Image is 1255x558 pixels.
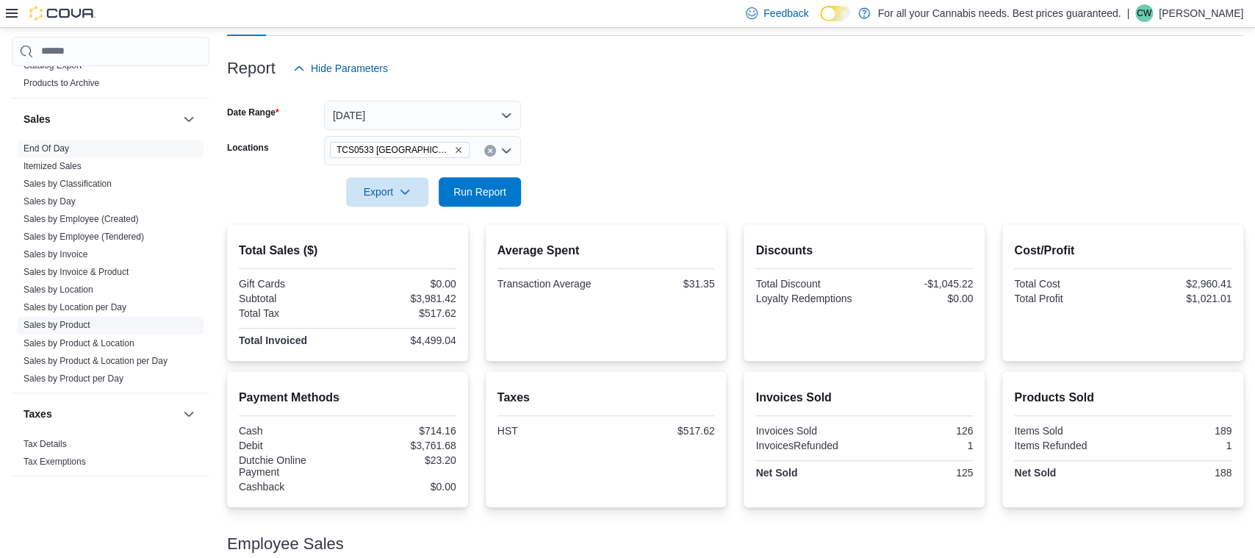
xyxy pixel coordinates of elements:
h2: Products Sold [1014,389,1231,407]
span: Tax Details [24,437,67,449]
label: Locations [227,142,269,154]
span: Export [355,177,420,207]
div: $4,499.04 [350,335,456,346]
span: Dark Mode [820,21,821,22]
span: Tax Exemptions [24,455,86,467]
div: Total Tax [239,307,345,319]
span: Sales by Employee (Tendered) [24,231,144,243]
span: TCS0533 Richmond [330,142,470,158]
div: $1,021.01 [1126,293,1231,304]
div: 125 [867,467,973,479]
input: Dark Mode [820,6,851,21]
button: Sales [24,112,177,126]
div: -$1,045.22 [867,278,973,290]
h2: Total Sales ($) [239,242,456,260]
div: Cash [239,425,345,437]
h3: Taxes [24,407,52,421]
span: Sales by Invoice & Product [24,266,129,278]
h3: Sales [24,112,51,126]
a: Tax Exemptions [24,456,86,466]
a: Itemized Sales [24,161,82,171]
div: Transaction Average [497,278,603,290]
span: TCS0533 [GEOGRAPHIC_DATA] [337,143,451,157]
span: CW [1137,4,1151,22]
div: $3,981.42 [350,293,456,304]
h2: Cost/Profit [1014,242,1231,260]
a: Sales by Location per Day [24,302,126,312]
span: Sales by Product & Location per Day [24,354,168,366]
span: Sales by Invoice [24,248,87,260]
h3: Employee Sales [227,535,344,553]
a: Sales by Employee (Tendered) [24,232,144,242]
div: 126 [867,425,973,437]
span: Sales by Product per Day [24,372,123,384]
div: $517.62 [609,425,715,437]
div: 1 [867,440,973,451]
div: $0.00 [350,481,456,493]
a: Tax Details [24,438,67,448]
h2: Invoices Sold [755,389,973,407]
div: $0.00 [867,293,973,304]
a: Sales by Product & Location [24,337,134,348]
h2: Payment Methods [239,389,456,407]
div: $31.35 [609,278,715,290]
div: Products [12,57,209,98]
div: Items Refunded [1014,440,1120,451]
span: Sales by Location per Day [24,301,126,313]
a: Sales by Employee (Created) [24,214,139,224]
span: Itemized Sales [24,160,82,172]
div: InvoicesRefunded [755,440,861,451]
a: Sales by Product per Day [24,373,123,383]
div: Gift Cards [239,278,345,290]
div: $517.62 [350,307,456,319]
button: Export [346,177,428,207]
span: Sales by Product [24,319,90,331]
span: Products to Archive [24,77,99,89]
h3: Report [227,60,276,77]
div: Total Profit [1014,293,1120,304]
div: HST [497,425,603,437]
div: Dutchie Online Payment [239,454,345,478]
div: $2,960.41 [1126,278,1231,290]
button: Clear input [484,145,496,157]
div: Subtotal [239,293,345,304]
div: 188 [1126,467,1231,479]
p: [PERSON_NAME] [1159,4,1243,22]
a: Sales by Product & Location per Day [24,355,168,365]
div: 1 [1126,440,1231,451]
a: Sales by Location [24,285,93,295]
span: Hide Parameters [311,61,388,76]
span: Sales by Day [24,196,76,207]
div: Cashback [239,481,345,493]
strong: Total Invoiced [239,335,307,346]
img: Cova [29,6,96,21]
div: $3,761.68 [350,440,456,451]
div: 189 [1126,425,1231,437]
h2: Average Spent [497,242,715,260]
button: Taxes [24,407,177,421]
button: Open list of options [500,145,512,157]
button: [DATE] [324,101,521,130]
label: Date Range [227,107,279,118]
span: Sales by Classification [24,178,112,190]
a: Sales by Classification [24,179,112,189]
div: Items Sold [1014,425,1120,437]
div: Sales [12,140,209,393]
span: Feedback [763,6,808,21]
button: Remove TCS0533 Richmond from selection in this group [454,146,463,154]
strong: Net Sold [755,467,797,479]
button: Hide Parameters [287,54,394,83]
p: | [1126,4,1129,22]
div: Debit [239,440,345,451]
div: $23.20 [350,454,456,466]
div: Total Cost [1014,278,1120,290]
span: Run Report [453,185,506,199]
div: Taxes [12,434,209,476]
div: Loyalty Redemptions [755,293,861,304]
strong: Net Sold [1014,467,1056,479]
h2: Taxes [497,389,715,407]
button: Run Report [439,177,521,207]
div: $0.00 [350,278,456,290]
